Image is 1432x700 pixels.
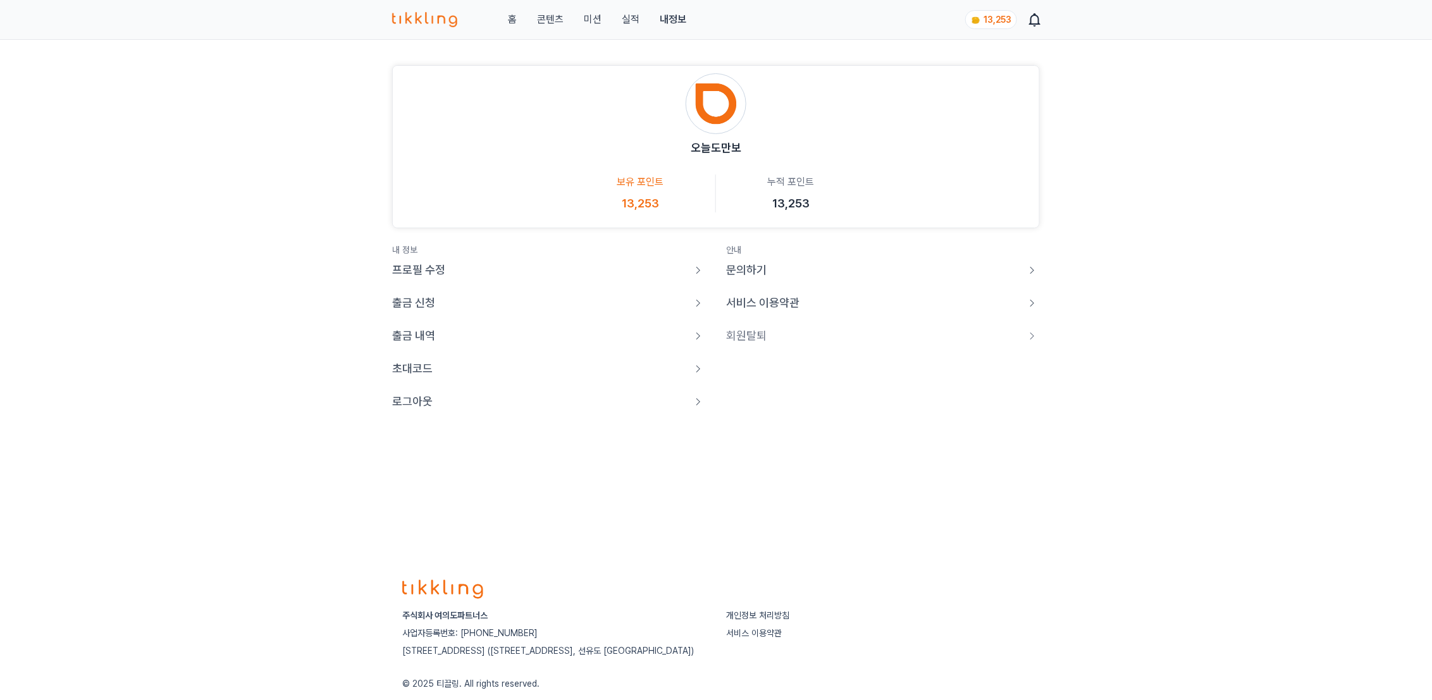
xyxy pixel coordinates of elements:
a: 개인정보 처리방침 [726,610,789,620]
p: 출금 신청 [392,294,435,312]
p: 보유 포인트 [617,175,664,190]
a: 홈 [508,12,517,27]
p: 주식회사 여의도파트너스 [402,609,706,622]
h2: 안내 [726,243,1040,256]
img: logo [402,580,483,599]
a: 로그아웃 [392,393,706,410]
p: 문의하기 [726,261,767,279]
p: 서비스 이용약관 [726,294,799,312]
a: 출금 신청 [392,294,706,312]
p: © 2025 티끌링. All rights reserved. [402,677,1030,690]
a: 실적 [622,12,639,27]
a: 회원탈퇴 [726,327,1040,345]
p: 회원탈퇴 [726,327,767,345]
img: coin [971,15,981,25]
h2: 내 정보 [392,243,706,256]
a: 프로필 수정 [392,261,706,279]
p: 13,253 [622,195,659,212]
a: 서비스 이용약관 [726,628,782,638]
p: 오늘도만보 [691,139,741,157]
p: 출금 내역 [392,327,435,345]
img: 티끌링 [392,12,457,27]
p: 누적 포인트 [768,175,815,190]
button: 미션 [584,12,602,27]
a: 문의하기 [726,261,1040,279]
a: 서비스 이용약관 [726,294,1040,312]
a: 초대코드 [392,360,706,378]
p: 로그아웃 [392,393,433,410]
img: profile [686,73,746,134]
a: 내정보 [660,12,686,27]
p: 사업자등록번호: [PHONE_NUMBER] [402,627,706,639]
a: 콘텐츠 [537,12,564,27]
span: 13,253 [984,15,1011,25]
a: coin 13,253 [965,10,1015,29]
p: 초대코드 [392,360,433,378]
p: 프로필 수정 [392,261,445,279]
p: 13,253 [772,195,810,212]
a: 출금 내역 [392,327,706,345]
p: [STREET_ADDRESS] ([STREET_ADDRESS], 선유도 [GEOGRAPHIC_DATA]) [402,644,706,657]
